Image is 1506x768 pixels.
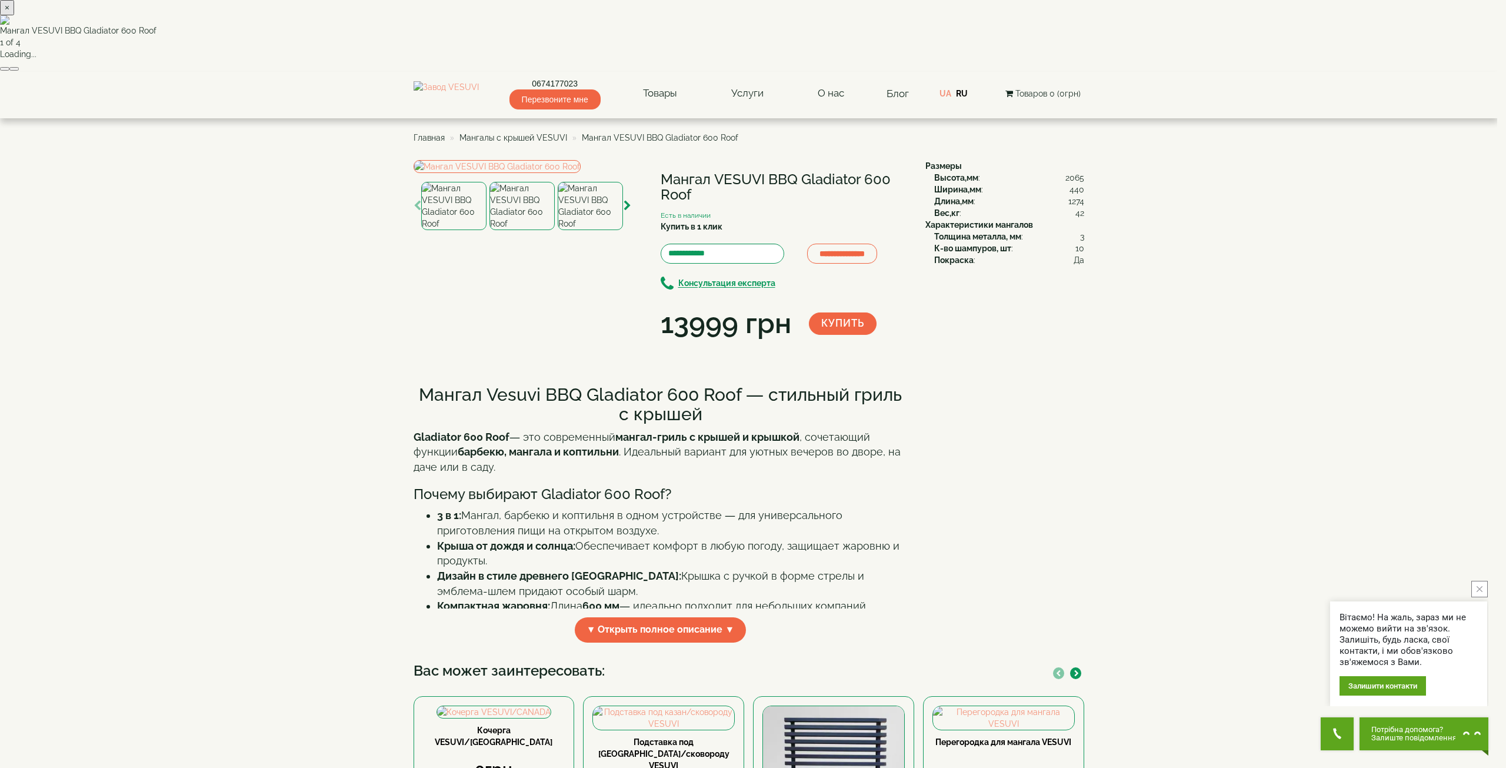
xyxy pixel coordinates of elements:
button: close button [1471,581,1488,597]
span: Залиште повідомлення [1371,734,1457,742]
b: Длина,мм [934,197,974,206]
p: — это современный , сочетающий функции . Идеальный вариант для уютных вечеров во дворе, на даче и... [414,430,908,475]
li: Обеспечивает комфорт в любую погоду, защищает жаровню и продукты. [437,538,908,568]
div: : [934,207,1084,219]
h3: Почему выбирают Gladiator 600 Roof? [414,487,908,502]
div: Залишити контакти [1340,676,1426,696]
span: Да [1074,254,1084,266]
strong: 3 в 1: [437,509,461,521]
img: Мангал VESUVI BBQ Gladiator 600 Roof [489,182,555,230]
span: ▼ Открыть полное описание ▼ [575,617,747,643]
a: UA [939,89,951,98]
b: Покраска [934,255,974,265]
label: Купить в 1 клик [661,221,722,232]
b: Размеры [925,161,962,171]
img: Мангал VESUVI BBQ Gladiator 600 Roof [421,182,487,230]
a: 0674177023 [509,78,601,89]
a: Главная [414,133,445,142]
b: Вес,кг [934,208,959,218]
li: Мангал, барбекю и коптильня в одном устройстве — для универсального приготовления пищи на открыто... [437,508,908,538]
strong: мангал-гриль с крышей и крышкой [615,431,799,443]
span: Товаров 0 (0грн) [1015,89,1081,98]
img: Мангал VESUVI BBQ Gladiator 600 Roof [414,160,581,173]
b: Ширина,мм [934,185,981,194]
div: Вітаємо! На жаль, зараз ми не можемо вийти на зв'язок. Залишіть, будь ласка, свої контакти, і ми ... [1340,612,1478,668]
small: Есть в наличии [661,211,711,220]
span: 10 [1075,242,1084,254]
img: Мангал VESUVI BBQ Gladiator 600 Roof [558,182,623,230]
button: Купить [809,312,877,335]
a: О нас [806,80,856,107]
span: Потрібна допомога? [1371,726,1457,734]
div: 13999 грн [661,304,791,344]
h2: Мангал Vesuvi BBQ Gladiator 600 Roof — стильный гриль с крышей [414,385,908,424]
b: К-во шампуров, шт [934,244,1011,253]
strong: барбекю, мангала и коптильни [458,445,619,458]
img: Перегородка для мангала VESUVI [933,706,1074,730]
a: RU [956,89,968,98]
strong: Дизайн в стиле древнего [GEOGRAPHIC_DATA]: [437,570,681,582]
b: Высота,мм [934,173,978,182]
li: Длина — идеально подходит для небольших компаний. [437,599,908,614]
div: : [934,242,1084,254]
img: Завод VESUVI [414,81,479,106]
h1: Мангал VESUVI BBQ Gladiator 600 Roof [661,172,908,203]
a: Перегородка для мангала VESUVI [935,737,1071,747]
a: Кочерга VESUVI/[GEOGRAPHIC_DATA] [435,726,552,747]
a: Мангалы с крышей VESUVI [459,133,567,142]
button: Get Call button [1321,717,1354,750]
b: Характеристики мангалов [925,220,1033,230]
b: Толщина металла, мм [934,232,1021,241]
button: Chat button [1360,717,1488,750]
a: Товары [631,80,689,107]
span: 440 [1069,184,1084,195]
a: Услуги [719,80,775,107]
div: : [934,184,1084,195]
strong: Gladiator 600 Roof [414,431,509,443]
span: 2065 [1065,172,1084,184]
span: Перезвоните мне [509,89,601,109]
img: Кочерга VESUVI/CANADA [437,706,551,718]
button: Next (Right arrow key) [9,67,19,71]
b: Консультация експерта [678,279,775,288]
h3: Вас может заинтересовать: [414,663,1084,679]
a: Блог [887,88,909,99]
strong: 600 мм [582,600,619,612]
strong: Крыша от дождя и солнца: [437,540,575,552]
img: Подставка под казан/сковороду VESUVI [593,706,734,730]
button: Товаров 0 (0грн) [1002,87,1084,100]
div: : [934,172,1084,184]
span: Мангал VESUVI BBQ Gladiator 600 Roof [582,133,738,142]
div: : [934,195,1084,207]
strong: Компактная жаровня: [437,600,550,612]
div: : [934,254,1084,266]
li: Крышка с ручкой в форме стрелы и эмблема-шлем придают особый шарм. [437,568,908,599]
div: : [934,231,1084,242]
span: 3 [1080,231,1084,242]
span: 42 [1075,207,1084,219]
span: 1274 [1068,195,1084,207]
